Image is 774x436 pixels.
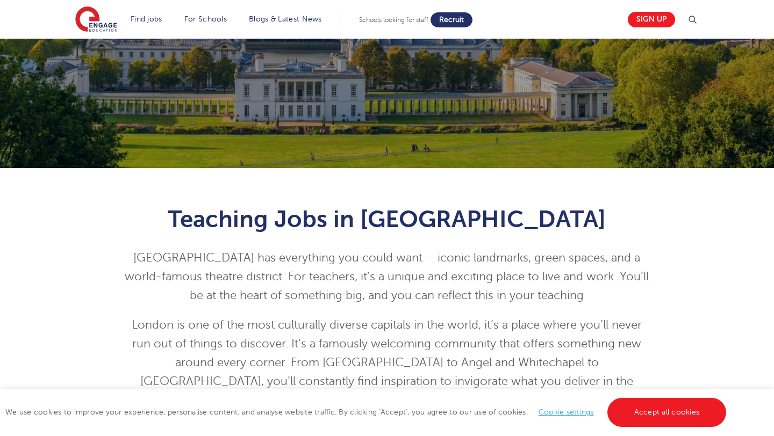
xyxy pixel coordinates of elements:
[249,15,322,23] a: Blogs & Latest News
[439,16,464,24] span: Recruit
[131,15,162,23] a: Find jobs
[168,206,606,232] span: Teaching Jobs in [GEOGRAPHIC_DATA]
[607,398,727,427] a: Accept all cookies
[125,251,649,302] span: [GEOGRAPHIC_DATA] has everything you could want – iconic landmarks, green spaces, and a world-fam...
[132,318,642,406] span: London is one of the most culturally diverse capitals in the world, it’s a place where you’ll nev...
[628,12,675,27] a: Sign up
[431,12,472,27] a: Recruit
[184,15,227,23] a: For Schools
[75,6,117,33] img: Engage Education
[5,408,729,416] span: We use cookies to improve your experience, personalise content, and analyse website traffic. By c...
[539,408,594,416] a: Cookie settings
[359,16,428,24] span: Schools looking for staff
